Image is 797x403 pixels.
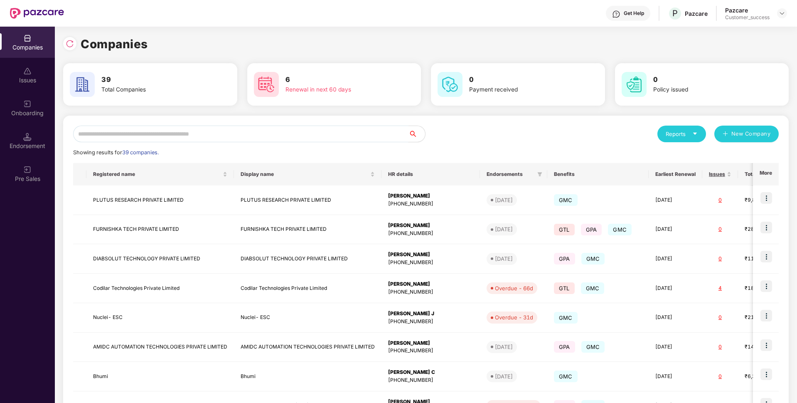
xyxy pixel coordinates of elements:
[685,10,708,17] div: Pazcare
[554,253,575,265] span: GPA
[653,74,758,85] h3: 0
[73,149,159,156] span: Showing results for
[388,339,473,347] div: [PERSON_NAME]
[495,343,513,351] div: [DATE]
[649,215,702,245] td: [DATE]
[709,255,731,263] div: 0
[388,230,473,237] div: [PHONE_NUMBER]
[714,126,779,142] button: plusNew Company
[649,274,702,303] td: [DATE]
[408,126,426,142] button: search
[745,314,786,321] div: ₹21,21,640
[622,72,647,97] img: svg+xml;base64,PHN2ZyB4bWxucz0iaHR0cDovL3d3dy53My5vcmcvMjAwMC9zdmciIHdpZHRoPSI2MCIgaGVpZ2h0PSI2MC...
[285,85,390,94] div: Renewal in next 60 days
[23,100,32,108] img: svg+xml;base64,PHN2ZyB3aWR0aD0iMjAiIGhlaWdodD0iMjAiIHZpZXdCb3g9IjAgMCAyMCAyMCIgZmlsbD0ibm9uZSIgeG...
[23,166,32,174] img: svg+xml;base64,PHN2ZyB3aWR0aD0iMjAiIGhlaWdodD0iMjAiIHZpZXdCb3g9IjAgMCAyMCAyMCIgZmlsbD0ibm9uZSIgeG...
[649,362,702,391] td: [DATE]
[692,131,698,136] span: caret-down
[438,72,462,97] img: svg+xml;base64,PHN2ZyB4bWxucz0iaHR0cDovL3d3dy53My5vcmcvMjAwMC9zdmciIHdpZHRoPSI2MCIgaGVpZ2h0PSI2MC...
[649,244,702,274] td: [DATE]
[554,194,578,206] span: GMC
[495,196,513,204] div: [DATE]
[581,253,605,265] span: GMC
[779,10,785,17] img: svg+xml;base64,PHN2ZyBpZD0iRHJvcGRvd24tMzJ4MzIiIHhtbG5zPSJodHRwOi8vd3d3LnczLm9yZy8yMDAwL3N2ZyIgd2...
[745,373,786,381] div: ₹6,37,200
[234,274,381,303] td: Codilar Technologies Private Limited
[86,185,234,215] td: PLUTUS RESEARCH PRIVATE LIMITED
[725,14,770,21] div: Customer_success
[649,333,702,362] td: [DATE]
[388,318,473,326] div: [PHONE_NUMBER]
[388,368,473,376] div: [PERSON_NAME] C
[86,333,234,362] td: AMIDC AUTOMATION TECHNOLOGIES PRIVATE LIMITED
[86,303,234,333] td: Nuclei- ESC
[381,163,480,185] th: HR details
[23,67,32,75] img: svg+xml;base64,PHN2ZyBpZD0iSXNzdWVzX2Rpc2FibGVkIiB4bWxucz0iaHR0cDovL3d3dy53My5vcmcvMjAwMC9zdmciIH...
[388,310,473,318] div: [PERSON_NAME] J
[760,280,772,292] img: icon
[388,376,473,384] div: [PHONE_NUMBER]
[554,341,575,353] span: GPA
[81,35,148,53] h1: Companies
[760,368,772,380] img: icon
[66,40,74,48] img: svg+xml;base64,PHN2ZyBpZD0iUmVsb2FkLTMyeDMyIiB4bWxucz0iaHR0cDovL3d3dy53My5vcmcvMjAwMC9zdmciIHdpZH...
[738,163,793,185] th: Total Premium
[388,280,473,288] div: [PERSON_NAME]
[537,172,542,177] span: filter
[760,310,772,321] img: icon
[624,10,644,17] div: Get Help
[760,251,772,262] img: icon
[388,288,473,296] div: [PHONE_NUMBER]
[753,163,779,185] th: More
[23,133,32,141] img: svg+xml;base64,PHN2ZyB3aWR0aD0iMTQuNSIgaGVpZ2h0PSIxNC41IiB2aWV3Qm94PSIwIDAgMTYgMTYiIGZpbGw9Im5vbm...
[241,171,369,178] span: Display name
[702,163,738,185] th: Issues
[86,362,234,391] td: Bhumi
[101,85,206,94] div: Total Companies
[709,373,731,381] div: 0
[666,130,698,138] div: Reports
[495,313,533,321] div: Overdue - 31d
[234,303,381,333] td: Nuclei- ESC
[86,215,234,245] td: FURNISHKA TECH PRIVATE LIMITED
[234,185,381,215] td: PLUTUS RESEARCH PRIVATE LIMITED
[581,282,605,294] span: GMC
[725,6,770,14] div: Pazcare
[234,333,381,362] td: AMIDC AUTOMATION TECHNOLOGIES PRIVATE LIMITED
[388,259,473,267] div: [PHONE_NUMBER]
[487,171,534,178] span: Endorsements
[709,314,731,321] div: 0
[70,72,95,97] img: svg+xml;base64,PHN2ZyB4bWxucz0iaHR0cDovL3d3dy53My5vcmcvMjAwMC9zdmciIHdpZHRoPSI2MCIgaGVpZ2h0PSI2MC...
[388,192,473,200] div: [PERSON_NAME]
[101,74,206,85] h3: 39
[469,85,574,94] div: Payment received
[760,222,772,233] img: icon
[653,85,758,94] div: Policy issued
[234,244,381,274] td: DIABSOLUT TECHNOLOGY PRIVATE LIMITED
[122,149,159,156] span: 39 companies.
[649,303,702,333] td: [DATE]
[760,339,772,351] img: icon
[554,224,575,235] span: GTL
[709,343,731,351] div: 0
[408,131,425,137] span: search
[554,312,578,324] span: GMC
[745,196,786,204] div: ₹9,81,767.08
[709,284,731,292] div: 4
[10,8,64,19] img: New Pazcare Logo
[649,185,702,215] td: [DATE]
[608,224,632,235] span: GMC
[93,171,221,178] span: Registered name
[536,169,544,179] span: filter
[612,10,620,18] img: svg+xml;base64,PHN2ZyBpZD0iSGVscC0zMngzMiIgeG1sbnM9Imh0dHA6Ly93d3cudzMub3JnLzIwMDAvc3ZnIiB3aWR0aD...
[285,74,390,85] h3: 6
[709,225,731,233] div: 0
[554,282,575,294] span: GTL
[745,284,786,292] div: ₹18,42,781.22
[254,72,279,97] img: svg+xml;base64,PHN2ZyB4bWxucz0iaHR0cDovL3d3dy53My5vcmcvMjAwMC9zdmciIHdpZHRoPSI2MCIgaGVpZ2h0PSI2MC...
[86,163,234,185] th: Registered name
[760,192,772,204] img: icon
[723,131,728,138] span: plus
[672,8,678,18] span: P
[86,244,234,274] td: DIABSOLUT TECHNOLOGY PRIVATE LIMITED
